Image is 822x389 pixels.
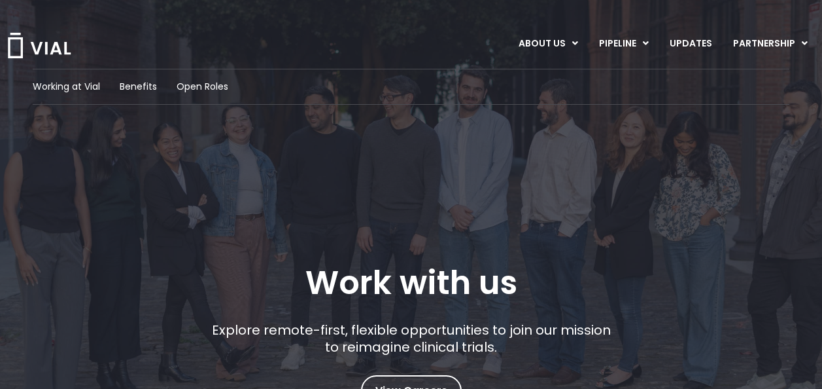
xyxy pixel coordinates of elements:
img: Vial Logo [7,33,72,58]
a: Benefits [120,80,157,94]
a: Working at Vial [33,80,100,94]
a: PARTNERSHIPMenu Toggle [723,33,818,55]
a: Open Roles [177,80,228,94]
p: Explore remote-first, flexible opportunities to join our mission to reimagine clinical trials. [207,322,615,356]
a: ABOUT USMenu Toggle [508,33,588,55]
h1: Work with us [305,264,517,302]
a: UPDATES [659,33,722,55]
a: PIPELINEMenu Toggle [589,33,659,55]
